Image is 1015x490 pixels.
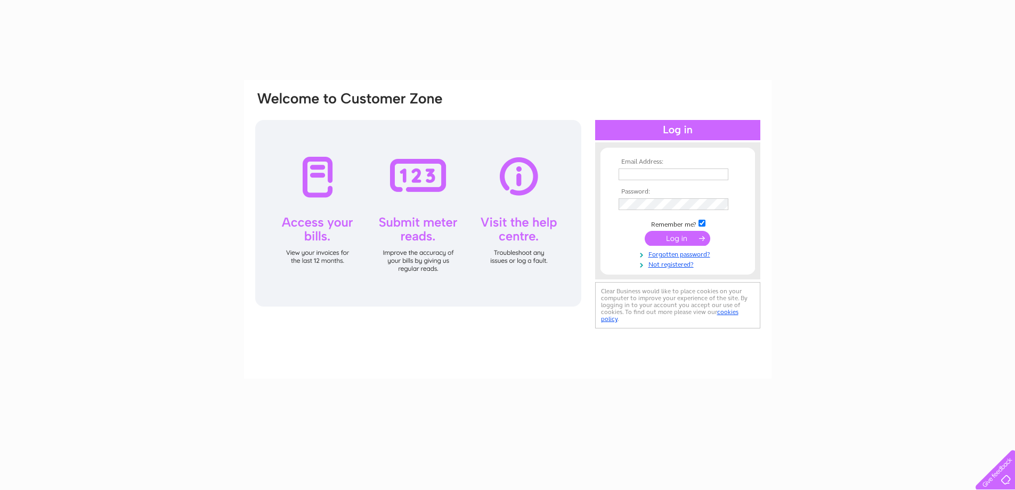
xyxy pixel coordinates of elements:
[619,248,740,259] a: Forgotten password?
[619,259,740,269] a: Not registered?
[616,218,740,229] td: Remember me?
[616,188,740,196] th: Password:
[601,308,738,323] a: cookies policy
[645,231,710,246] input: Submit
[616,158,740,166] th: Email Address:
[595,282,760,328] div: Clear Business would like to place cookies on your computer to improve your experience of the sit...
